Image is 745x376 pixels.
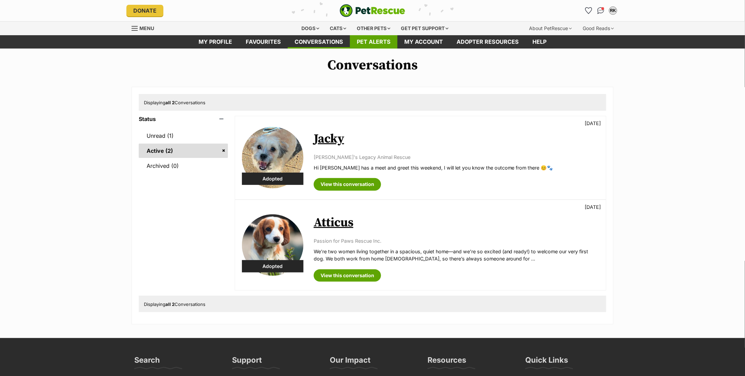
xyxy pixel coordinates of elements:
[595,5,606,16] a: Conversations
[608,5,619,16] button: My account
[314,164,599,171] p: Hi [PERSON_NAME] has a meet and greet this weekend, I will let you know the outcome from there 😊🐾
[585,120,601,127] p: [DATE]
[340,4,405,17] img: logo-e224e6f780fb5917bec1dbf3a21bbac754714ae5b6737aabdf751b685950b380.svg
[583,5,619,16] ul: Account quick links
[314,215,353,230] a: Atticus
[314,131,344,147] a: Jacky
[242,214,303,276] img: Atticus
[144,100,205,105] span: Displaying Conversations
[597,7,605,14] img: chat-41dd97257d64d25036548639549fe6c8038ab92f7586957e7f3b1b290dea8141.svg
[525,355,568,369] h3: Quick Links
[165,100,175,105] strong: all 2
[314,269,381,282] a: View this conversation
[232,355,262,369] h3: Support
[242,127,303,188] img: Jacky
[139,144,228,158] a: Active (2)
[139,25,154,31] span: Menu
[340,4,405,17] a: PetRescue
[325,22,351,35] div: Cats
[242,173,303,185] div: Adopted
[314,153,599,161] p: [PERSON_NAME]'s Legacy Animal Rescue
[583,5,594,16] a: Favourites
[242,260,303,272] div: Adopted
[144,301,205,307] span: Displaying Conversations
[578,22,619,35] div: Good Reads
[126,5,163,16] a: Donate
[134,355,160,369] h3: Search
[352,22,395,35] div: Other pets
[314,237,599,244] p: Passion for Paws Rescue Inc.
[330,355,370,369] h3: Our Impact
[450,35,526,49] a: Adopter resources
[397,35,450,49] a: My account
[524,22,577,35] div: About PetRescue
[132,22,159,34] a: Menu
[314,178,381,190] a: View this conversation
[165,301,175,307] strong: all 2
[428,355,466,369] h3: Resources
[239,35,288,49] a: Favourites
[396,22,453,35] div: Get pet support
[139,116,228,122] header: Status
[526,35,553,49] a: Help
[139,159,228,173] a: Archived (0)
[288,35,350,49] a: conversations
[610,7,617,14] div: RK
[314,248,599,263] p: We’re two women living together in a spacious, quiet home—and we’re so excited (and ready!) to we...
[585,203,601,211] p: [DATE]
[297,22,324,35] div: Dogs
[139,129,228,143] a: Unread (1)
[192,35,239,49] a: My profile
[350,35,397,49] a: Pet alerts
